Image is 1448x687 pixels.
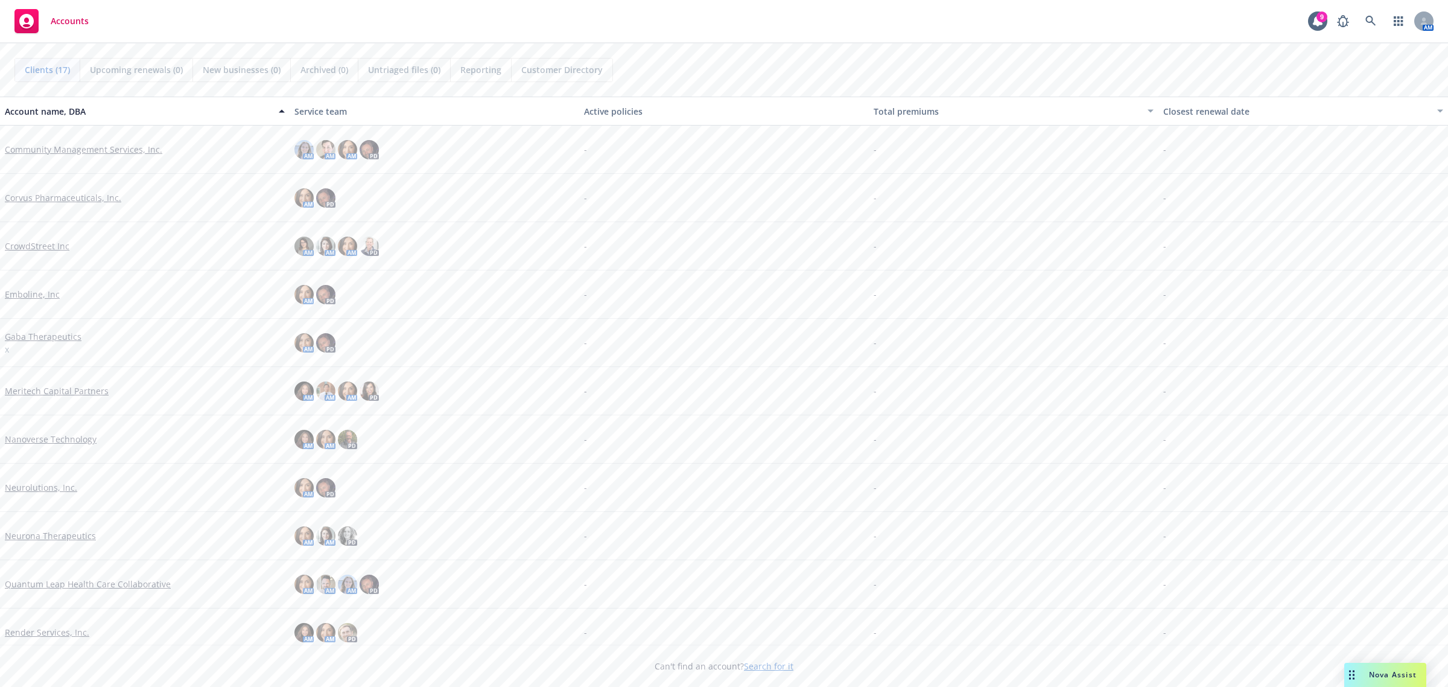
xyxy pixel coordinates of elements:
img: photo [316,285,335,304]
img: photo [316,478,335,497]
span: - [874,578,877,590]
img: photo [360,575,379,594]
div: Total premiums [874,105,1140,118]
span: - [584,143,587,156]
a: Search for it [744,660,793,672]
a: Report a Bug [1331,9,1355,33]
span: - [1163,240,1166,252]
a: Nanoverse Technology [5,433,97,446]
img: photo [294,382,314,401]
span: Customer Directory [521,63,603,76]
span: New businesses (0) [203,63,281,76]
img: photo [294,140,314,159]
span: x [5,343,9,356]
span: - [874,288,877,301]
img: photo [316,140,335,159]
span: Can't find an account? [655,660,793,673]
span: - [584,336,587,349]
div: Drag to move [1344,663,1359,687]
img: photo [294,478,314,497]
a: Meritech Capital Partners [5,385,109,397]
div: Account name, DBA [5,105,271,118]
img: photo [294,333,314,353]
a: Emboline, Inc [5,288,60,301]
span: - [1163,385,1166,397]
button: Nova Assist [1344,663,1426,687]
img: photo [316,430,335,449]
img: photo [316,333,335,353]
span: - [874,385,877,397]
img: photo [360,382,379,401]
a: Neurona Therapeutics [5,529,96,542]
span: - [874,240,877,252]
span: - [874,481,877,494]
img: photo [316,188,335,208]
img: photo [316,526,335,546]
span: Clients (17) [25,63,70,76]
span: - [1163,578,1166,590]
span: - [1163,288,1166,301]
div: 9 [1316,11,1327,22]
a: Community Management Services, Inc. [5,143,162,156]
button: Active policies [579,97,869,126]
img: photo [316,623,335,642]
a: Switch app [1386,9,1411,33]
span: - [874,626,877,639]
a: CrowdStreet Inc [5,240,69,252]
span: Accounts [51,16,89,26]
img: photo [360,237,379,256]
span: Nova Assist [1369,669,1417,680]
span: - [1163,336,1166,349]
span: Reporting [460,63,501,76]
img: photo [294,575,314,594]
img: photo [294,188,314,208]
img: photo [316,237,335,256]
img: photo [316,382,335,401]
a: Quantum Leap Health Care Collaborative [5,578,171,590]
a: Search [1359,9,1383,33]
span: - [584,385,587,397]
img: photo [338,526,357,546]
span: - [584,529,587,542]
span: - [1163,529,1166,542]
img: photo [338,237,357,256]
span: - [1163,481,1166,494]
span: - [874,433,877,446]
span: - [1163,143,1166,156]
a: Neurolutions, Inc. [5,481,77,494]
button: Closest renewal date [1158,97,1448,126]
a: Corvus Pharmaceuticals, Inc. [5,191,121,204]
span: Upcoming renewals (0) [90,63,183,76]
span: - [874,143,877,156]
span: - [584,191,587,204]
span: - [874,529,877,542]
img: photo [294,285,314,304]
span: Archived (0) [300,63,348,76]
img: photo [316,575,335,594]
img: photo [338,623,357,642]
span: - [874,191,877,204]
img: photo [338,140,357,159]
img: photo [338,575,357,594]
img: photo [294,237,314,256]
span: - [874,336,877,349]
span: - [584,578,587,590]
div: Service team [294,105,574,118]
span: - [584,433,587,446]
span: - [1163,626,1166,639]
img: photo [294,430,314,449]
span: - [584,626,587,639]
a: Render Services, Inc. [5,626,89,639]
img: photo [294,623,314,642]
img: photo [338,430,357,449]
button: Total premiums [869,97,1158,126]
span: - [584,288,587,301]
div: Closest renewal date [1163,105,1430,118]
div: Active policies [584,105,864,118]
img: photo [294,526,314,546]
a: Gaba Therapeutics [5,330,81,343]
span: - [1163,433,1166,446]
span: - [1163,191,1166,204]
img: photo [360,140,379,159]
span: - [584,481,587,494]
